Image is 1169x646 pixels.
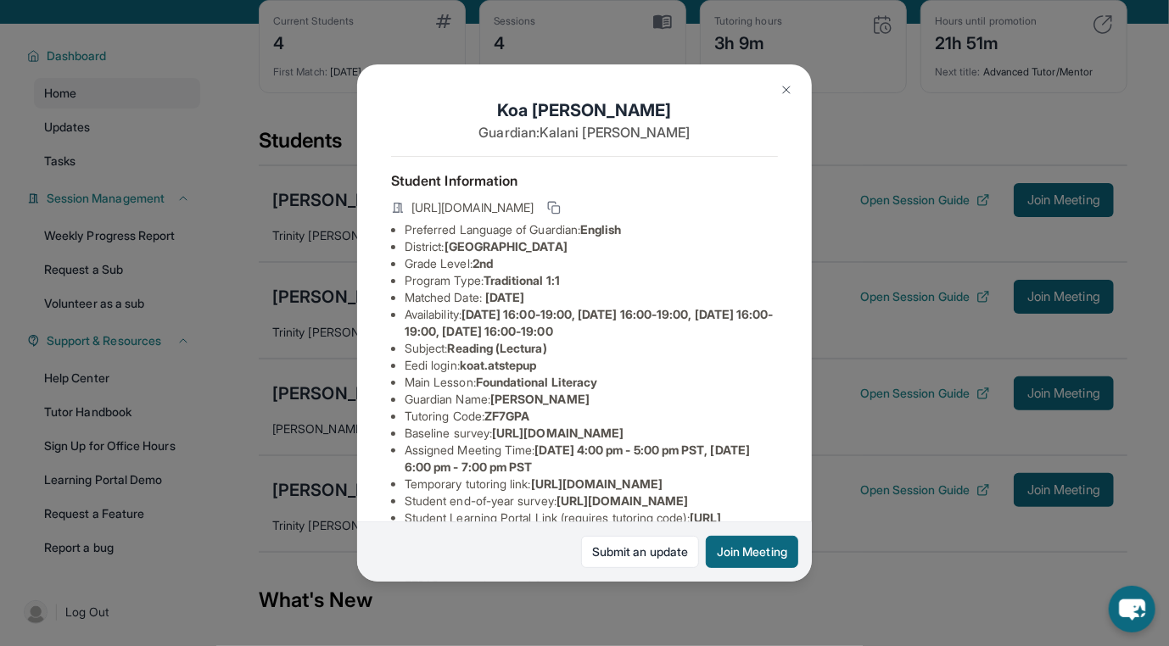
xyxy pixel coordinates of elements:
li: Grade Level: [405,255,778,272]
span: Reading (Lectura) [448,341,547,355]
li: Preferred Language of Guardian: [405,221,778,238]
h4: Student Information [391,170,778,191]
li: Baseline survey : [405,425,778,442]
span: [PERSON_NAME] [490,392,590,406]
li: Temporary tutoring link : [405,476,778,493]
span: koat.atstepup [460,358,537,372]
li: Program Type: [405,272,778,289]
span: ZF7GPA [484,409,529,423]
li: Guardian Name : [405,391,778,408]
li: Student Learning Portal Link (requires tutoring code) : [405,510,778,543]
h1: Koa [PERSON_NAME] [391,98,778,122]
li: Matched Date: [405,289,778,306]
a: Submit an update [581,536,699,568]
span: 2nd [473,256,493,270]
span: [DATE] 4:00 pm - 5:00 pm PST, [DATE] 6:00 pm - 7:00 pm PST [405,443,750,474]
li: Assigned Meeting Time : [405,442,778,476]
p: Guardian: Kalani [PERSON_NAME] [391,122,778,142]
img: Close Icon [780,83,793,97]
button: Join Meeting [706,536,798,568]
li: Subject : [405,340,778,357]
span: [GEOGRAPHIC_DATA] [445,239,568,253]
span: [URL][DOMAIN_NAME] [557,493,688,508]
li: Main Lesson : [405,374,778,391]
button: chat-button [1109,586,1155,632]
span: English [580,222,622,237]
li: Tutoring Code : [405,408,778,425]
button: Copy link [544,198,564,218]
li: Student end-of-year survey : [405,493,778,510]
li: Eedi login : [405,357,778,374]
li: Availability: [405,306,778,340]
span: [URL][DOMAIN_NAME] [531,476,663,491]
li: District: [405,238,778,255]
span: [DATE] [485,290,524,304]
span: Traditional 1:1 [484,273,560,287]
span: [URL][DOMAIN_NAME] [492,426,624,440]
span: [DATE] 16:00-19:00, [DATE] 16:00-19:00, [DATE] 16:00-19:00, [DATE] 16:00-19:00 [405,307,774,338]
span: Foundational Literacy [476,375,597,389]
span: [URL][DOMAIN_NAME] [411,199,534,216]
